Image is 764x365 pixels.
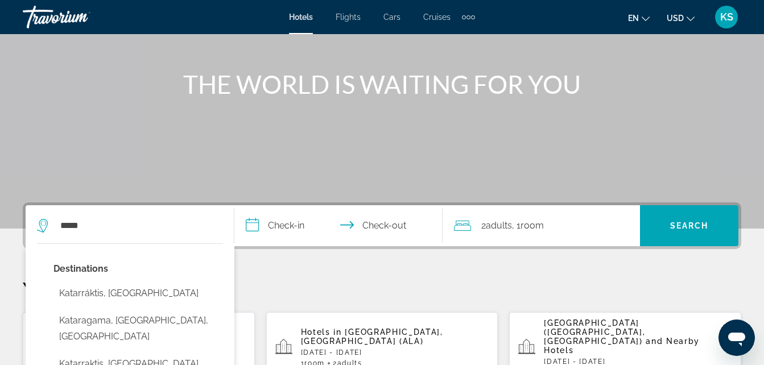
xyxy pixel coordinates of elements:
[383,13,400,22] a: Cars
[443,205,640,246] button: Travelers: 2 adults, 0 children
[53,283,223,304] button: Select city: Katarráktis, Greece
[628,10,650,26] button: Change language
[336,13,361,22] a: Flights
[486,220,512,231] span: Adults
[521,220,544,231] span: Room
[512,218,544,234] span: , 1
[53,261,223,277] p: City options
[59,217,217,234] input: Search hotel destination
[718,320,755,356] iframe: Кнопка запуска окна обмена сообщениями
[712,5,741,29] button: User Menu
[169,69,596,99] h1: THE WORLD IS WAITING FOR YOU
[670,221,709,230] span: Search
[667,10,695,26] button: Change currency
[53,310,223,347] button: Select city: Kataragama, Sri Lanka, Sri Lanka
[301,327,443,346] span: [GEOGRAPHIC_DATA], [GEOGRAPHIC_DATA] (ALA)
[628,14,639,23] span: en
[289,13,313,22] a: Hotels
[234,205,443,246] button: Select check in and out date
[423,13,451,22] a: Cruises
[544,337,700,355] span: and Nearby Hotels
[23,277,741,300] p: Your Recent Searches
[301,327,342,337] span: Hotels in
[640,205,738,246] button: Search
[26,205,738,246] div: Search widget
[720,11,733,23] span: KS
[301,349,489,356] p: [DATE] - [DATE]
[23,2,137,32] a: Travorium
[667,14,684,23] span: USD
[462,8,475,26] button: Extra navigation items
[481,218,512,234] span: 2
[544,318,645,346] span: [GEOGRAPHIC_DATA] ([GEOGRAPHIC_DATA], [GEOGRAPHIC_DATA])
